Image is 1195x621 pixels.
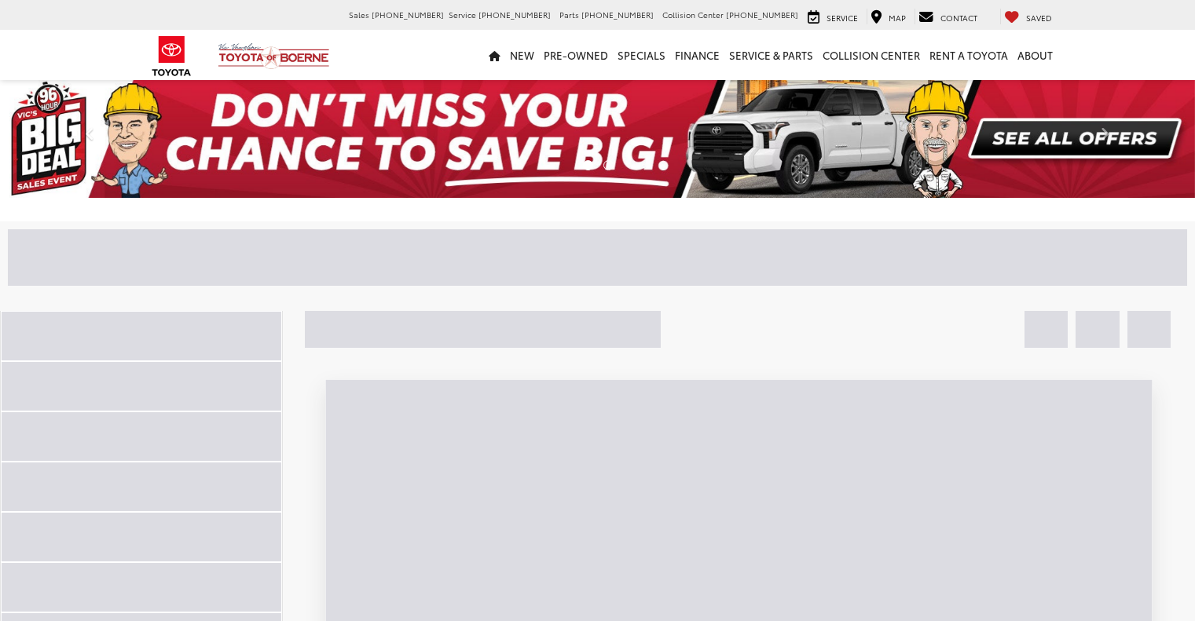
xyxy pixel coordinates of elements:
span: [PHONE_NUMBER] [372,9,444,20]
a: Finance [670,30,724,80]
a: Home [484,30,505,80]
span: Map [889,12,906,24]
a: Rent a Toyota [925,30,1013,80]
span: Saved [1026,12,1052,24]
img: Toyota [142,31,201,82]
a: Map [867,9,910,24]
span: Service [449,9,476,20]
a: New [505,30,539,80]
a: My Saved Vehicles [1000,9,1056,24]
a: Collision Center [818,30,925,80]
span: [PHONE_NUMBER] [726,9,798,20]
span: Contact [940,12,977,24]
a: Specials [613,30,670,80]
img: Vic Vaughan Toyota of Boerne [218,42,330,70]
a: Service [804,9,862,24]
span: [PHONE_NUMBER] [478,9,551,20]
span: [PHONE_NUMBER] [581,9,654,20]
span: Service [827,12,858,24]
span: Parts [559,9,579,20]
span: Sales [349,9,369,20]
a: About [1013,30,1058,80]
span: Collision Center [662,9,724,20]
a: Pre-Owned [539,30,613,80]
a: Contact [915,9,981,24]
a: Service & Parts: Opens in a new tab [724,30,818,80]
